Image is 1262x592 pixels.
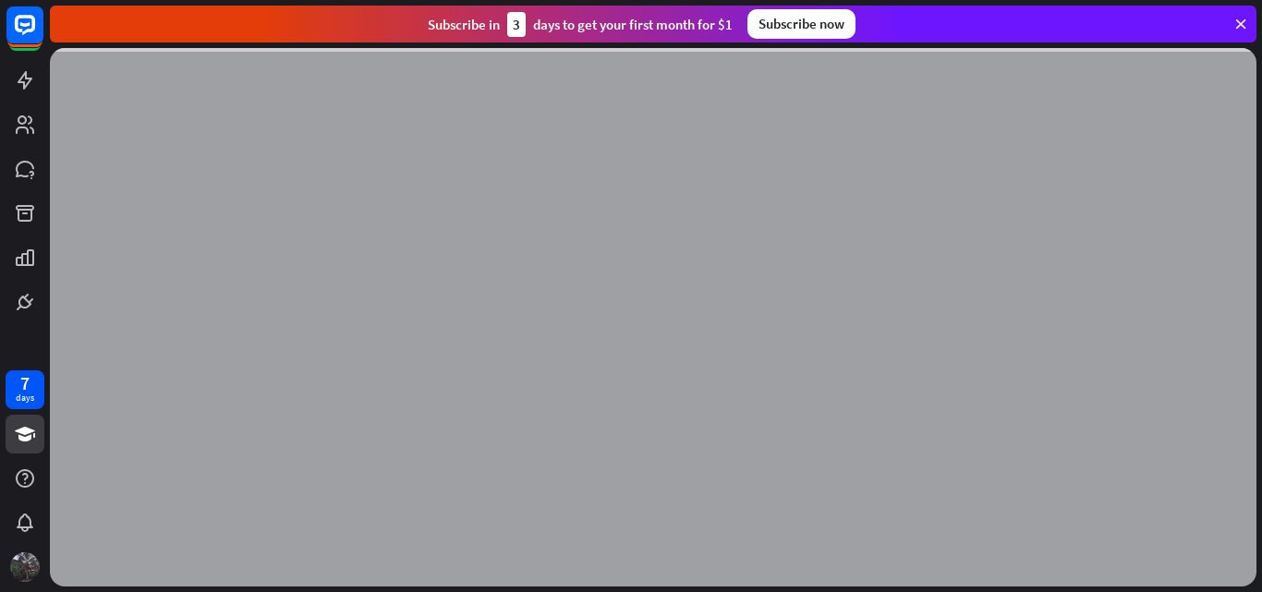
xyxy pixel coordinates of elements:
[507,12,526,37] div: 3
[428,12,733,37] div: Subscribe in days to get your first month for $1
[20,375,30,392] div: 7
[16,392,34,405] div: days
[747,9,855,39] div: Subscribe now
[6,370,44,409] a: 7 days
